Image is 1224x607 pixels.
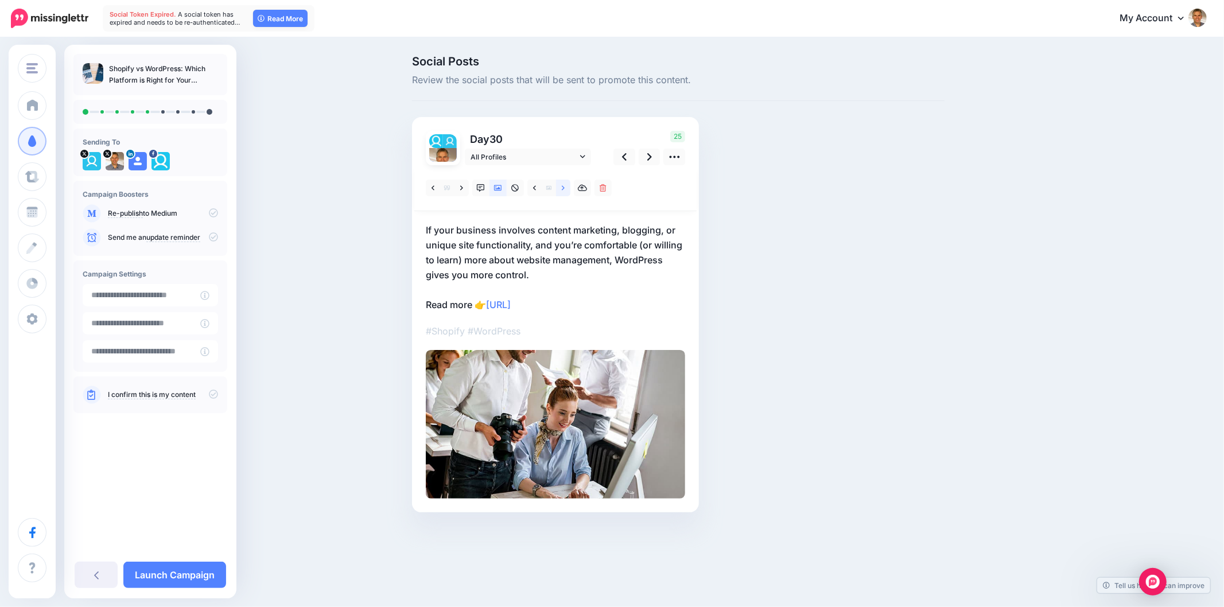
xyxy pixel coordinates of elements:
p: to Medium [108,208,218,219]
a: [URL] [486,299,511,310]
span: Social Posts [412,56,945,67]
p: Shopify vs WordPress: Which Platform is Right for Your Business? [109,63,218,86]
img: fDlI_8P1-40701.jpg [443,134,457,148]
img: picture-bsa64232.png [151,152,170,170]
img: QMPMUiDd-8496.jpeg [429,148,457,176]
img: picture-bsa64232.png [429,134,443,148]
a: I confirm this is my content [108,390,196,399]
p: Day [465,131,593,147]
a: Re-publish [108,209,143,218]
img: fDlI_8P1-40701.jpg [83,152,101,170]
span: Social Token Expired. [110,10,176,18]
h4: Campaign Boosters [83,190,218,199]
a: update reminder [146,233,200,242]
span: A social token has expired and needs to be re-authenticated… [110,10,240,26]
img: QMPMUiDd-8496.jpeg [106,152,124,170]
span: Review the social posts that will be sent to promote this content. [412,73,945,88]
a: My Account [1108,5,1207,33]
a: All Profiles [465,149,591,165]
p: Send me an [108,232,218,243]
img: Missinglettr [11,9,88,28]
p: #Shopify #WordPress [426,324,685,338]
h4: Sending To [83,138,218,146]
h4: Campaign Settings [83,270,218,278]
a: Read More [253,10,308,27]
span: All Profiles [471,151,577,163]
span: 30 [489,133,503,145]
span: 25 [670,131,685,142]
img: user_default_image.png [129,152,147,170]
img: f31433a493122f5e079a39efa821cae5_thumb.jpg [83,63,103,84]
p: If your business involves content marketing, blogging, or unique site functionality, and you’re c... [426,223,685,312]
a: Tell us how we can improve [1097,578,1210,593]
img: 3f3db243762db0bea262dfa820dd038d.jpg [426,350,685,499]
img: menu.png [26,63,38,73]
div: Open Intercom Messenger [1139,568,1167,596]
